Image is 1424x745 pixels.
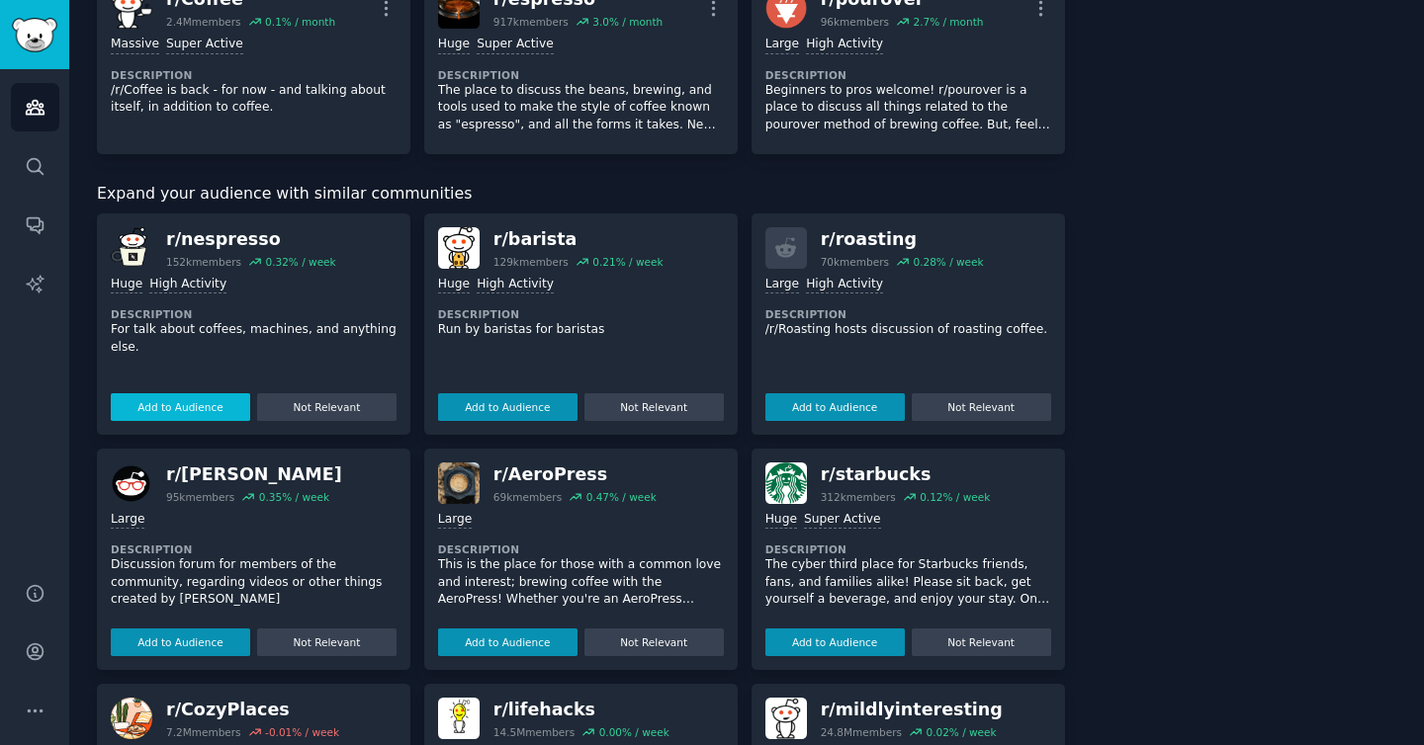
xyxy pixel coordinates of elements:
div: 0.12 % / week [920,490,990,504]
span: Expand your audience with similar communities [97,182,472,207]
div: 152k members [166,255,241,269]
div: Large [111,511,144,530]
div: 24.8M members [821,725,902,739]
div: 7.2M members [166,725,241,739]
img: mildlyinteresting [765,698,807,739]
img: JamesHoffmann [111,462,152,504]
button: Not Relevant [584,628,724,656]
div: Super Active [166,36,243,54]
div: 2.4M members [166,15,241,29]
div: 96k members [821,15,889,29]
div: Huge [438,36,470,54]
p: /r/Roasting hosts discussion of roasting coffee. [765,321,1051,339]
div: r/ barista [493,227,664,252]
p: Beginners to pros welcome! r/pourover is a place to discuss all things related to the pourover me... [765,82,1051,134]
button: Add to Audience [438,393,578,421]
div: Huge [438,276,470,294]
div: r/ [PERSON_NAME] [166,462,342,487]
div: Massive [111,36,159,54]
div: 95k members [166,490,234,504]
p: Run by baristas for baristas [438,321,724,339]
div: 0.32 % / week [265,255,335,269]
div: r/ CozyPlaces [166,698,339,722]
div: Large [765,276,799,294]
dt: Description [438,307,724,321]
div: 0.00 % / week [599,725,669,739]
div: Huge [765,511,797,530]
div: High Activity [806,276,883,294]
img: GummySearch logo [12,18,57,52]
button: Add to Audience [111,628,250,656]
div: 312k members [821,490,896,504]
button: Not Relevant [257,628,397,656]
div: 14.5M members [493,725,575,739]
img: barista [438,227,480,269]
button: Not Relevant [912,393,1051,421]
img: nespresso [111,227,152,269]
dt: Description [111,68,397,82]
div: Large [438,511,472,530]
div: 3.0 % / month [592,15,663,29]
p: /r/Coffee is back - for now - and talking about itself, in addition to coffee. [111,82,397,117]
dt: Description [111,542,397,556]
div: r/ lifehacks [493,698,669,722]
img: starbucks [765,462,807,504]
div: 69k members [493,490,562,504]
dt: Description [765,307,1051,321]
div: r/ AeroPress [493,462,657,487]
dt: Description [438,542,724,556]
img: CozyPlaces [111,698,152,739]
div: High Activity [806,36,883,54]
div: r/ starbucks [821,462,991,487]
dt: Description [765,68,1051,82]
dt: Description [438,68,724,82]
p: For talk about coffees, machines, and anything else. [111,321,397,356]
button: Add to Audience [765,628,905,656]
p: The cyber third place for Starbucks friends, fans, and families alike! Please sit back, get yours... [765,556,1051,609]
div: 0.21 % / week [592,255,663,269]
p: This is the place for those with a common love and interest; brewing coffee with the AeroPress! W... [438,556,724,609]
div: 0.35 % / week [259,490,329,504]
button: Not Relevant [584,393,724,421]
div: 0.47 % / week [586,490,657,504]
div: Super Active [477,36,554,54]
button: Not Relevant [257,393,397,421]
div: r/ mildlyinteresting [821,698,1003,722]
button: Not Relevant [912,628,1051,656]
img: lifehacks [438,698,480,739]
img: AeroPress [438,462,480,504]
div: Super Active [804,511,881,530]
div: 2.7 % / month [913,15,983,29]
button: Add to Audience [765,393,905,421]
div: r/ roasting [821,227,984,252]
div: 129k members [493,255,569,269]
p: The place to discuss the beans, brewing, and tools used to make the style of coffee known as "esp... [438,82,724,134]
div: -0.01 % / week [265,725,339,739]
div: High Activity [149,276,226,294]
div: 917k members [493,15,569,29]
dt: Description [765,542,1051,556]
div: 70k members [821,255,889,269]
div: 0.1 % / month [265,15,335,29]
dt: Description [111,307,397,321]
button: Add to Audience [111,393,250,421]
div: 0.02 % / week [926,725,996,739]
div: 0.28 % / week [913,255,983,269]
div: r/ nespresso [166,227,336,252]
div: Huge [111,276,142,294]
p: Discussion forum for members of the community, regarding videos or other things created by [PERSO... [111,556,397,609]
div: High Activity [477,276,554,294]
div: Large [765,36,799,54]
button: Add to Audience [438,628,578,656]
